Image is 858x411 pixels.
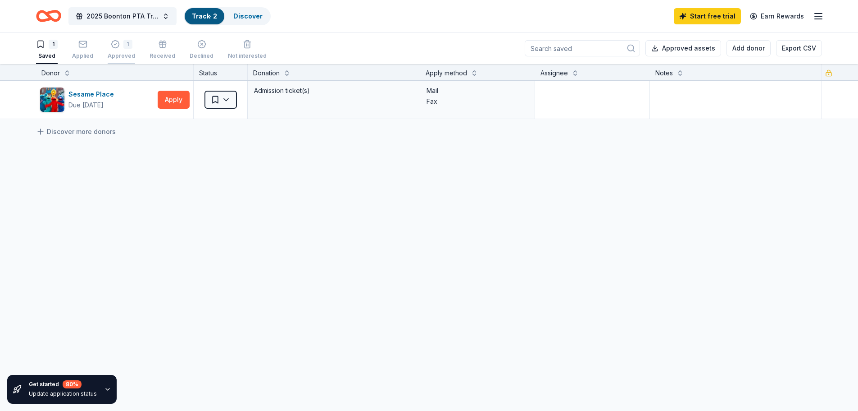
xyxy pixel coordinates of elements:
span: 2025 Boonton PTA Tricky Tray [86,11,159,22]
button: Apply [158,91,190,109]
div: Assignee [540,68,568,79]
div: Notes [655,68,673,79]
div: Applied [72,52,93,60]
a: Start free trial [674,8,741,24]
button: Applied [72,36,93,64]
div: Update application status [29,390,97,397]
button: Declined [190,36,213,64]
div: Sesame Place [68,89,118,100]
button: Track· 2Discover [184,7,271,25]
div: Status [194,64,248,80]
div: Approved [108,52,135,60]
button: 1Approved [108,36,135,64]
div: Admission ticket(s) [253,84,414,97]
button: Not interested [228,36,267,64]
button: 2025 Boonton PTA Tricky Tray [68,7,177,25]
div: 80 % [63,380,82,388]
a: Home [36,5,61,27]
a: Discover [233,12,263,20]
button: Export CSV [776,40,822,56]
div: 1 [49,40,58,49]
div: Apply method [426,68,467,79]
div: Donor [41,68,60,79]
div: Get started [29,380,97,388]
div: Received [150,52,175,60]
a: Discover more donors [36,126,116,137]
div: 1 [123,40,132,49]
div: Declined [190,52,213,60]
button: Image for Sesame PlaceSesame PlaceDue [DATE] [40,87,154,112]
a: Earn Rewards [745,8,809,24]
button: 1Saved [36,36,58,64]
div: Due [DATE] [68,100,104,111]
input: Search saved [525,40,640,56]
div: Not interested [228,52,267,60]
div: Saved [36,52,58,60]
button: Received [150,36,175,64]
button: Add donor [726,40,771,56]
a: Track· 2 [192,12,217,20]
button: Approved assets [645,40,721,56]
div: Donation [253,68,280,79]
img: Image for Sesame Place [40,88,64,112]
div: Mail [427,85,528,96]
div: Fax [427,96,528,107]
